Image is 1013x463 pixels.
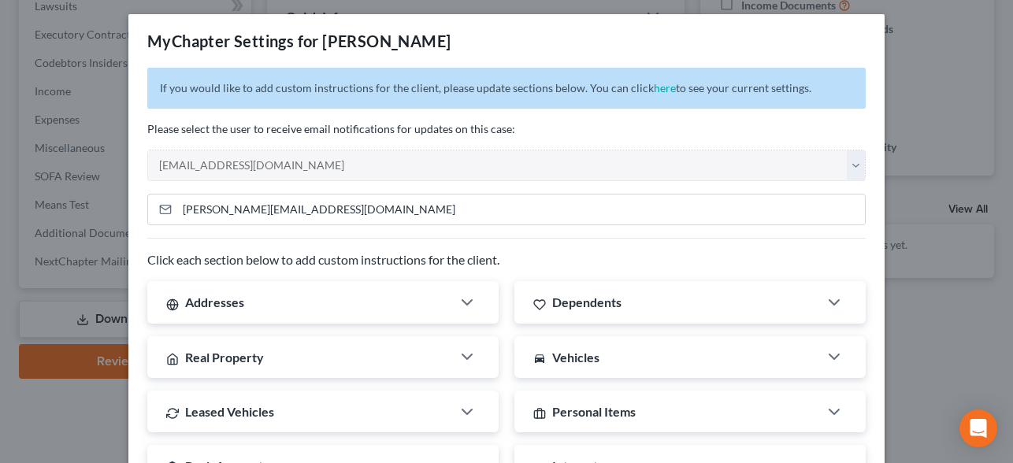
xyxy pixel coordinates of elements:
[147,121,866,137] p: Please select the user to receive email notifications for updates on this case:
[147,30,451,52] div: MyChapter Settings for [PERSON_NAME]
[147,251,866,269] p: Click each section below to add custom instructions for the client.
[177,194,865,224] input: Enter email...
[552,350,599,365] span: Vehicles
[185,294,244,309] span: Addresses
[185,404,274,419] span: Leased Vehicles
[654,81,676,94] a: here
[533,352,546,365] i: directions_car
[959,409,997,447] div: Open Intercom Messenger
[185,350,264,365] span: Real Property
[552,404,636,419] span: Personal Items
[160,81,588,94] span: If you would like to add custom instructions for the client, please update sections below.
[590,81,811,94] span: You can click to see your current settings.
[552,294,622,309] span: Dependents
